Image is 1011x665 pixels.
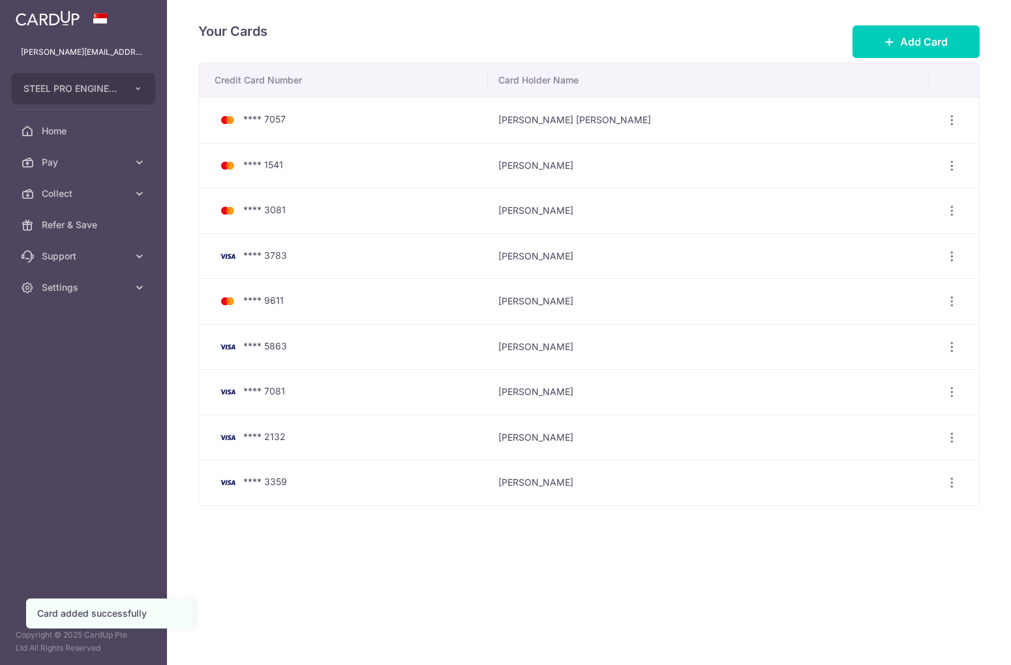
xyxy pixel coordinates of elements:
span: Home [42,125,128,138]
img: Bank Card [215,158,241,173]
img: Bank Card [215,475,241,490]
img: Bank Card [215,339,241,355]
button: Add Card [853,25,980,58]
p: [PERSON_NAME][EMAIL_ADDRESS][DOMAIN_NAME] [21,46,146,59]
th: Card Holder Name [488,63,929,97]
span: Pay [42,156,128,169]
img: Bank Card [215,112,241,128]
img: Bank Card [215,430,241,445]
td: [PERSON_NAME] [488,278,929,324]
img: Bank Card [215,248,241,264]
td: [PERSON_NAME] [488,415,929,460]
th: Credit Card Number [199,63,488,97]
td: [PERSON_NAME] [488,324,929,370]
h4: Your Cards [198,21,267,42]
td: [PERSON_NAME] [488,233,929,279]
button: STEEL PRO ENGINEERING PTE LTD [12,73,155,104]
td: [PERSON_NAME] [488,369,929,415]
td: [PERSON_NAME] [488,143,929,188]
span: Settings [42,281,128,294]
img: Bank Card [215,293,241,309]
img: Bank Card [215,203,241,218]
td: [PERSON_NAME] [488,188,929,233]
span: Refer & Save [42,218,128,231]
span: Support [42,250,128,263]
span: Add Card [900,34,948,50]
span: STEEL PRO ENGINEERING PTE LTD [23,82,120,95]
td: [PERSON_NAME] [488,460,929,505]
td: [PERSON_NAME] [PERSON_NAME] [488,97,929,143]
img: CardUp [16,10,80,26]
span: Collect [42,187,128,200]
img: Bank Card [215,384,241,400]
div: Card added successfully [37,607,182,620]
